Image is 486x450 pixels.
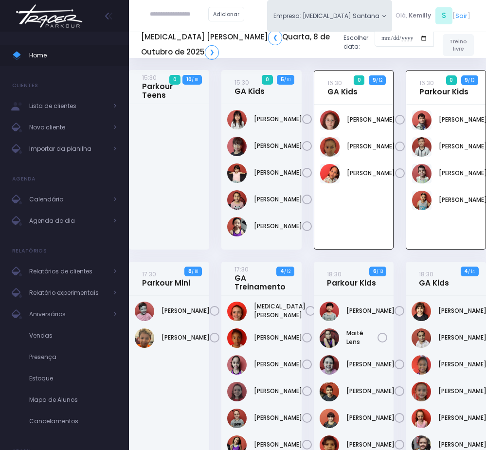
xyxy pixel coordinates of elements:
[29,415,117,428] span: Cancelamentos
[320,164,340,183] img: Valentina Eduarda Azevedo
[135,302,154,321] img: Dante Custodio Vizzotto
[327,270,376,288] a: 18:30Parkour Kids
[320,302,339,321] img: Henrique Saito
[284,77,290,83] small: / 10
[192,77,198,83] small: / 10
[29,193,107,206] span: Calendário
[465,76,468,84] strong: 9
[347,142,395,151] a: [PERSON_NAME]
[142,73,157,82] small: 15:30
[373,268,377,275] strong: 6
[320,355,339,375] img: Manuela Soggio
[346,360,395,369] a: [PERSON_NAME]
[254,387,302,396] a: [PERSON_NAME]
[346,306,395,315] a: [PERSON_NAME]
[468,77,474,83] small: / 13
[234,265,249,273] small: 17:30
[409,11,431,20] span: Kemilly
[12,76,38,95] h4: Clientes
[412,302,431,321] img: Ana Maya Sanches Fernandes
[412,328,431,348] img: Carolina Lima Trindade
[373,76,376,84] strong: 9
[320,409,339,428] img: Rafael De Paula Silva
[162,306,210,315] a: [PERSON_NAME]
[29,308,107,321] span: Aniversários
[320,328,339,348] img: Maitê Lens
[162,333,210,342] a: [PERSON_NAME]
[254,302,306,320] a: [MEDICAL_DATA][PERSON_NAME]
[12,169,36,189] h4: Agenda
[227,302,247,321] img: Allegra Montanari Ferreira
[262,75,272,85] span: 0
[254,168,302,177] a: [PERSON_NAME]
[227,137,247,156] img: Isabela Kazumi Maruya de Carvalho
[254,142,302,150] a: [PERSON_NAME]
[192,269,198,274] small: / 10
[254,195,302,204] a: [PERSON_NAME]
[29,265,107,278] span: Relatórios de clientes
[29,49,117,62] span: Home
[268,30,282,45] a: ❮
[141,30,336,59] h5: [MEDICAL_DATA] [PERSON_NAME] Quarta, 8 de Outubro de 2025
[227,355,247,375] img: Luiza Lima Marinelli
[142,270,190,288] a: 17:30Parkour Mini
[234,78,249,87] small: 15:30
[320,137,340,157] img: Rafaela tiosso zago
[205,45,219,60] a: ❯
[29,394,117,406] span: Mapa de Alunos
[455,11,468,20] a: Sair
[208,7,244,21] a: Adicionar
[320,382,339,401] img: Noah Amorim
[419,79,434,87] small: 16:30
[347,115,395,124] a: [PERSON_NAME]
[346,329,378,346] a: Maitê Lens
[280,268,284,275] strong: 4
[29,215,107,227] span: Agenda do dia
[347,169,395,178] a: [PERSON_NAME]
[327,270,342,278] small: 18:30
[234,78,265,96] a: 15:30GA Kids
[327,79,342,87] small: 16:30
[141,27,434,62] div: Escolher data:
[227,409,247,428] img: Maite Magri Loureiro
[254,360,302,369] a: [PERSON_NAME]
[419,270,449,288] a: 18:30GA Kids
[320,110,340,130] img: Manuella Brandão oliveira
[346,414,395,422] a: [PERSON_NAME]
[188,268,192,275] strong: 8
[396,11,407,20] span: Olá,
[412,409,431,428] img: Liz Valotto
[284,269,290,274] small: / 12
[227,190,247,210] img: Niara Belisário Cruz
[254,414,302,422] a: [PERSON_NAME]
[29,287,107,299] span: Relatório experimentais
[29,329,117,342] span: Vendas
[377,269,383,274] small: / 13
[234,265,286,291] a: 17:30GA Treinamento
[135,328,154,348] img: Theodoro Tarcitano
[227,382,247,401] img: Lívia Denz Machado Borges
[346,440,395,449] a: [PERSON_NAME]
[254,115,302,124] a: [PERSON_NAME]
[412,191,432,210] img: Pedro Eduardo Leite de Oliveira
[354,75,364,85] span: 0
[254,333,302,342] a: [PERSON_NAME]
[186,76,192,83] strong: 10
[412,137,432,157] img: Leonardo Pacheco de Toledo Barros
[376,77,382,83] small: / 12
[419,270,433,278] small: 18:30
[29,100,107,112] span: Lista de clientes
[412,110,432,130] img: Jorge Lima
[169,75,180,85] span: 0
[227,217,247,236] img: Serena Tseng
[419,78,468,96] a: 16:30Parkour Kids
[142,73,193,100] a: 15:30Parkour Teens
[435,7,452,24] span: S
[227,163,247,183] img: Manuella Velloso Beio
[29,351,117,363] span: Presença
[12,241,47,261] h4: Relatórios
[227,328,247,348] img: Laura Varjão
[468,269,475,274] small: / 14
[142,270,156,278] small: 17:30
[464,268,468,275] strong: 4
